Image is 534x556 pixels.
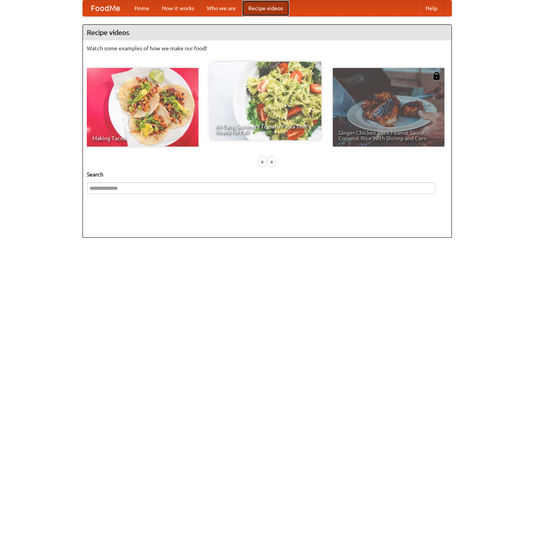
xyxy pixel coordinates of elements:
a: Who we are [200,0,242,16]
a: An Easy, Summery Tomato Pasta That's Ready for Fall [210,62,321,140]
a: Help [419,0,444,16]
span: An Easy, Summery Tomato Pasta That's Ready for Fall [215,124,316,135]
a: Recipe videos [242,0,289,16]
a: FoodMe [83,0,128,16]
p: Watch some examples of how we make our food! [87,44,448,52]
a: Making Tacos [87,68,198,147]
a: How it works [156,0,200,16]
h4: Recipe videos [83,25,451,40]
span: Making Tacos [92,136,193,141]
img: 483408.png [433,72,440,80]
div: » [268,157,275,167]
a: Home [128,0,156,16]
div: « [259,157,266,167]
h5: Search [87,171,448,178]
